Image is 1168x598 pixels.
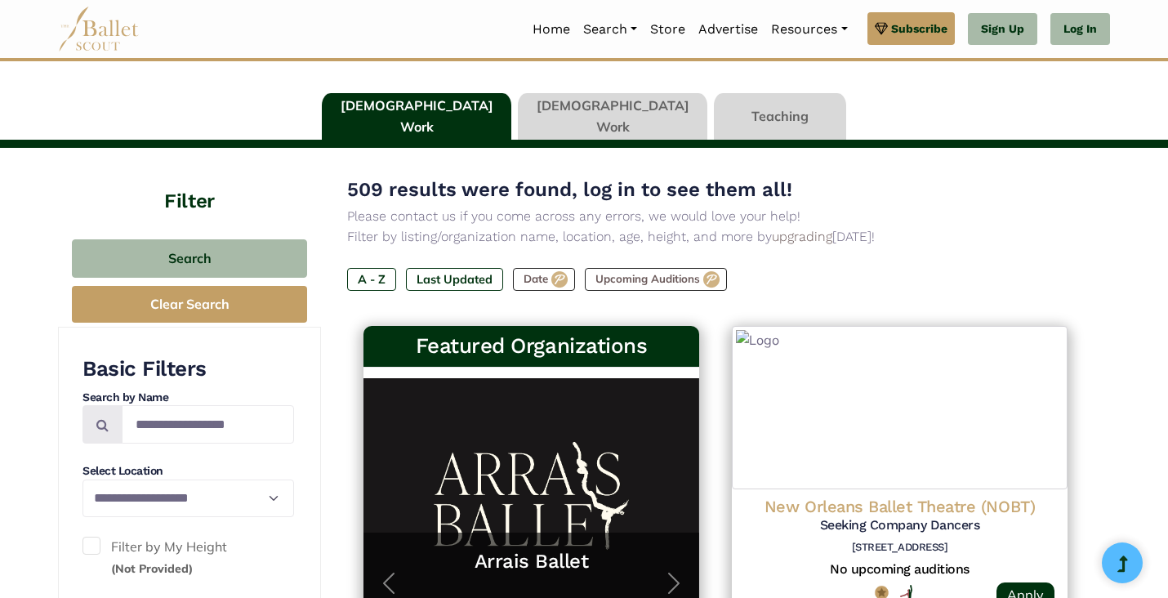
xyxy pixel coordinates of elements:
[347,268,396,291] label: A - Z
[745,517,1054,534] h5: Seeking Company Dancers
[772,229,832,244] a: upgrading
[82,537,294,578] label: Filter by My Height
[526,12,577,47] a: Home
[1050,13,1110,46] a: Log In
[867,12,955,45] a: Subscribe
[377,332,686,360] h3: Featured Organizations
[765,12,854,47] a: Resources
[347,206,1084,227] p: Please contact us if you come across any errors, we would love your help!
[745,496,1054,517] h4: New Orleans Ballet Theatre (NOBT)
[891,20,947,38] span: Subscribe
[406,268,503,291] label: Last Updated
[585,268,727,291] label: Upcoming Auditions
[513,268,575,291] label: Date
[58,148,321,215] h4: Filter
[732,326,1068,489] img: Logo
[347,226,1084,248] p: Filter by listing/organization name, location, age, height, and more by [DATE]!
[82,390,294,406] h4: Search by Name
[577,12,644,47] a: Search
[745,561,1054,578] h5: There may be more auditions, but they are not currently listed on the our site.
[644,12,692,47] a: Store
[745,541,1054,555] h6: [STREET_ADDRESS]
[380,549,683,574] a: Arrais Ballet
[515,93,711,141] li: [DEMOGRAPHIC_DATA] Work
[319,93,515,141] li: [DEMOGRAPHIC_DATA] Work
[968,13,1037,46] a: Sign Up
[111,561,193,576] small: (Not Provided)
[72,286,307,323] button: Clear Search
[692,12,765,47] a: Advertise
[875,20,888,38] img: gem.svg
[711,93,849,141] li: Teaching
[72,239,307,278] button: Search
[347,178,792,201] span: 509 results were found, log in to see them all!
[82,355,294,383] h3: Basic Filters
[122,405,294,444] input: Search by names...
[82,463,294,480] h4: Select Location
